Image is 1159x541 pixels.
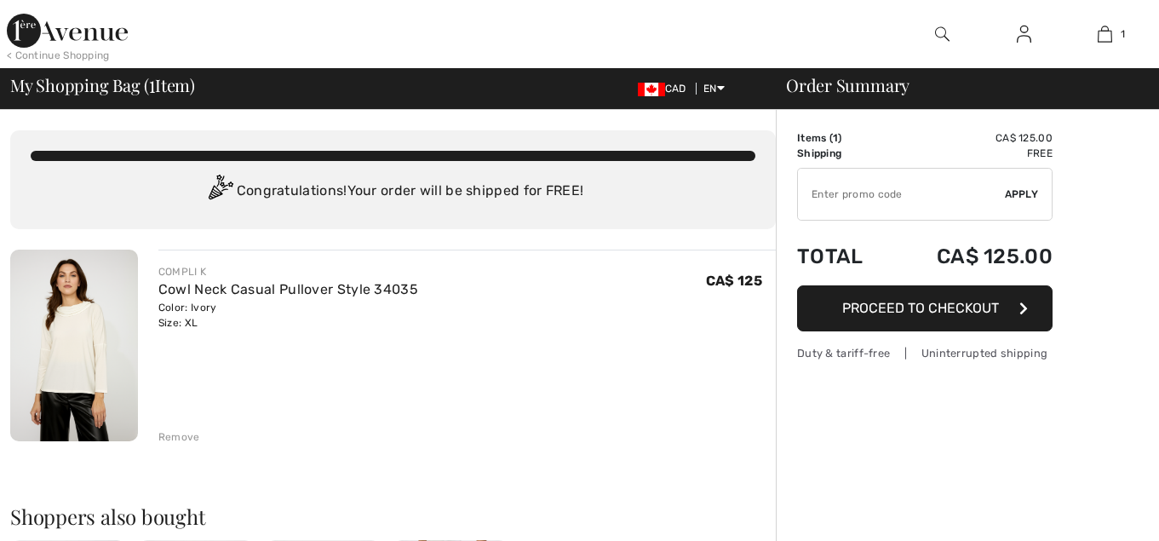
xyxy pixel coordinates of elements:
span: 1 [149,72,155,95]
img: search the website [935,24,950,44]
img: My Info [1017,24,1031,44]
img: 1ère Avenue [7,14,128,48]
div: Remove [158,429,200,445]
span: CA$ 125 [706,273,762,289]
span: Apply [1005,187,1039,202]
span: Proceed to Checkout [842,300,999,316]
a: Cowl Neck Casual Pullover Style 34035 [158,281,418,297]
div: Color: Ivory Size: XL [158,300,418,331]
span: My Shopping Bag ( Item) [10,77,195,94]
td: CA$ 125.00 [890,227,1053,285]
a: 1 [1065,24,1145,44]
td: Items ( ) [797,130,890,146]
a: Sign In [1003,24,1045,45]
span: 1 [833,132,838,144]
div: COMPLI K [158,264,418,279]
div: Order Summary [766,77,1149,94]
img: My Bag [1098,24,1112,44]
div: Congratulations! Your order will be shipped for FREE! [31,175,755,209]
h2: Shoppers also bought [10,506,776,527]
span: 1 [1121,26,1125,42]
img: Canadian Dollar [638,83,665,96]
input: Promo code [798,169,1005,220]
td: Total [797,227,890,285]
div: < Continue Shopping [7,48,110,63]
button: Proceed to Checkout [797,285,1053,331]
td: Free [890,146,1053,161]
div: Duty & tariff-free | Uninterrupted shipping [797,345,1053,361]
td: Shipping [797,146,890,161]
span: EN [703,83,725,95]
td: CA$ 125.00 [890,130,1053,146]
img: Congratulation2.svg [203,175,237,209]
span: CAD [638,83,693,95]
img: Cowl Neck Casual Pullover Style 34035 [10,250,138,441]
